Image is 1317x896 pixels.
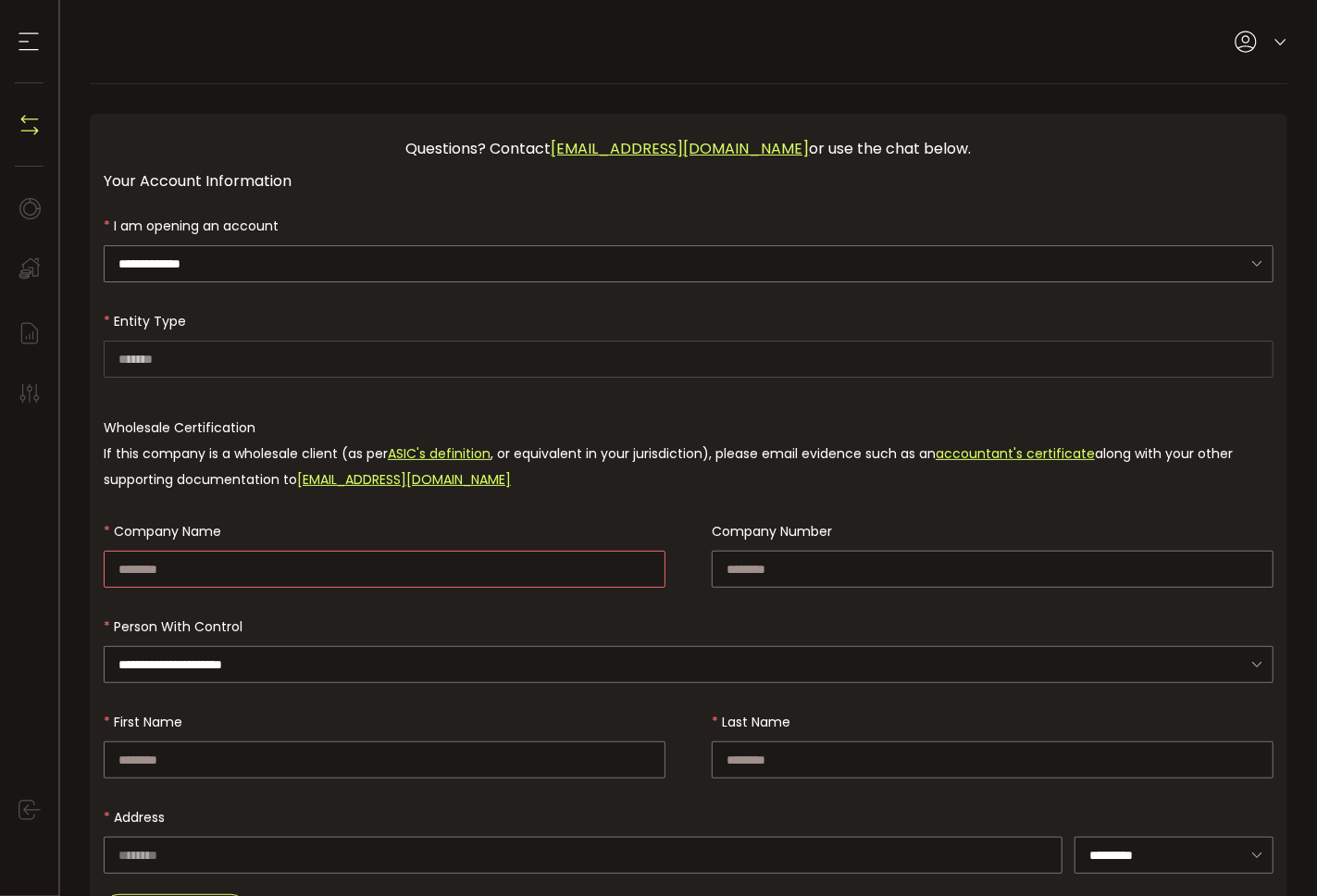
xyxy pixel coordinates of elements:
div: Questions? Contact or use the chat below. [104,128,1274,169]
a: ASIC's definition [388,444,491,463]
a: [EMAIL_ADDRESS][DOMAIN_NAME] [552,138,810,159]
label: Address [104,808,176,827]
img: N4P5cjLOiQAAAABJRU5ErkJggg== [16,111,43,139]
a: accountant's certificate [936,444,1095,463]
div: Wholesale Certification If this company is a wholesale client (as per , or equivalent in your jur... [104,415,1274,492]
a: [EMAIL_ADDRESS][DOMAIN_NAME] [297,470,511,489]
div: Your Account Information [104,169,1274,193]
